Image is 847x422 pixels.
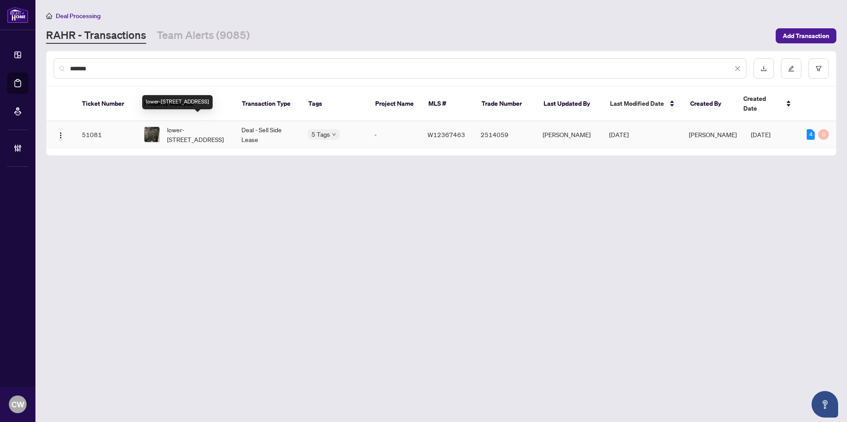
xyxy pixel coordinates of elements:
button: download [754,58,774,79]
span: down [332,132,336,137]
div: 0 [818,129,829,140]
span: [DATE] [609,130,629,138]
button: edit [781,58,801,79]
span: Add Transaction [783,29,829,43]
th: Transaction Type [235,87,302,121]
th: Created By [683,87,736,121]
span: W12367463 [427,130,465,138]
th: Ticket Number [75,87,137,121]
th: Created Date [736,87,798,121]
a: RAHR - Transactions [46,28,146,44]
span: [DATE] [751,130,770,138]
button: Add Transaction [776,28,836,43]
img: Logo [57,132,64,139]
th: Property Address [137,87,235,121]
td: Deal - Sell Side Lease [234,121,301,148]
div: 4 [807,129,815,140]
td: 51081 [75,121,137,148]
img: logo [7,7,28,23]
button: filter [808,58,829,79]
span: edit [788,65,794,72]
a: Team Alerts (9085) [157,28,250,44]
th: Last Updated By [536,87,603,121]
span: [PERSON_NAME] [689,130,737,138]
span: CW [12,398,24,410]
td: - [367,121,420,148]
button: Open asap [812,391,838,418]
th: Last Modified Date [603,87,683,121]
span: close [734,65,741,72]
span: Deal Processing [56,12,101,20]
span: Last Modified Date [610,99,664,108]
img: thumbnail-img [144,127,159,142]
span: download [761,65,767,72]
th: Project Name [368,87,421,121]
span: Created Date [743,94,781,113]
span: lower-[STREET_ADDRESS] [167,125,227,144]
div: lower-[STREET_ADDRESS] [142,95,213,109]
th: MLS # [421,87,474,121]
td: [PERSON_NAME] [536,121,602,148]
th: Tags [301,87,368,121]
span: filter [816,65,822,72]
td: 2514059 [474,121,536,148]
button: Logo [54,127,68,142]
th: Trade Number [474,87,536,121]
span: 5 Tags [311,129,330,139]
span: home [46,13,52,19]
